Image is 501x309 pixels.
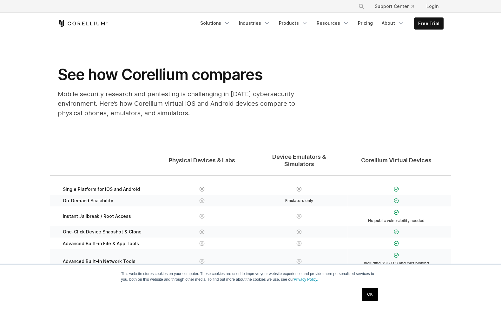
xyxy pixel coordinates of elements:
[296,259,302,264] img: X
[199,214,205,219] img: X
[394,198,399,204] img: Checkmark
[199,198,205,204] img: X
[58,65,312,84] h1: See how Corellium compares
[196,17,444,30] div: Navigation Menu
[257,153,341,168] span: Device Emulators & Simulators
[394,186,399,192] img: Checkmark
[354,17,377,29] a: Pricing
[296,241,302,246] img: X
[394,252,399,258] img: Checkmark
[196,17,234,29] a: Solutions
[121,271,380,282] p: This website stores cookies on your computer. These cookies are used to improve your website expe...
[199,259,205,264] img: X
[296,214,302,219] img: X
[361,261,432,270] span: Including SSL/TLS and cert pinning bypass
[63,213,131,219] span: Instant Jailbreak / Root Access
[394,210,399,215] img: Checkmark
[362,288,378,301] a: OK
[313,17,353,29] a: Resources
[296,186,302,192] img: X
[394,241,399,246] img: Checkmark
[394,229,399,235] img: Checkmark
[63,186,140,192] span: Single Platform for iOS and Android
[351,1,444,12] div: Navigation Menu
[378,17,408,29] a: About
[199,241,205,246] img: X
[294,277,318,282] a: Privacy Policy.
[356,1,367,12] button: Search
[169,157,235,164] span: Physical Devices & Labs
[275,17,312,29] a: Products
[63,229,142,235] span: One-Click Device Snapshot & Clone
[58,89,312,118] p: Mobile security research and pentesting is challenging in [DATE] cybersecurity environment. Here’...
[199,229,205,235] img: X
[63,241,139,246] span: Advanced Built-in File & App Tools
[285,198,313,203] span: Emulators only
[235,17,274,29] a: Industries
[296,229,302,235] img: X
[58,20,108,27] a: Corellium Home
[368,218,425,223] span: No public vulnerability needed
[414,18,443,29] a: Free Trial
[63,198,113,204] span: On-Demand Scalability
[361,157,432,164] span: Corellium Virtual Devices
[421,1,444,12] a: Login
[63,259,135,264] span: Advanced Built-In Network Tools
[370,1,419,12] a: Support Center
[199,186,205,192] img: X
